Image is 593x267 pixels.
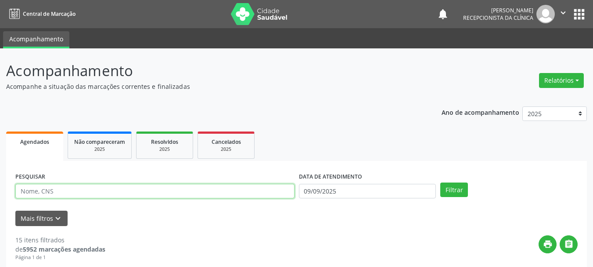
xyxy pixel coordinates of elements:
span: Não compareceram [74,138,125,146]
a: Central de Marcação [6,7,75,21]
span: Recepcionista da clínica [463,14,533,22]
input: Selecione um intervalo [299,184,436,199]
i: keyboard_arrow_down [53,214,63,223]
button: Relatórios [539,73,584,88]
button: apps [571,7,587,22]
strong: 5952 marcações agendadas [23,245,105,253]
p: Acompanhamento [6,60,413,82]
span: Resolvidos [151,138,178,146]
button: print [539,235,557,253]
label: DATA DE ATENDIMENTO [299,170,362,184]
div: [PERSON_NAME] [463,7,533,14]
a: Acompanhamento [3,31,69,48]
div: Página 1 de 1 [15,254,105,261]
p: Acompanhe a situação das marcações correntes e finalizadas [6,82,413,91]
button:  [560,235,578,253]
div: 2025 [74,146,125,153]
input: Nome, CNS [15,184,295,199]
div: de [15,245,105,254]
p: Ano de acompanhamento [442,106,519,117]
button: Filtrar [440,183,468,198]
div: 2025 [204,146,248,153]
i:  [558,8,568,18]
img: img [536,5,555,23]
div: 2025 [143,146,187,153]
span: Agendados [20,138,49,146]
i:  [564,239,574,249]
span: Cancelados [212,138,241,146]
i: print [543,239,553,249]
button: Mais filtroskeyboard_arrow_down [15,211,68,226]
span: Central de Marcação [23,10,75,18]
button:  [555,5,571,23]
label: PESQUISAR [15,170,45,184]
div: 15 itens filtrados [15,235,105,245]
button: notifications [437,8,449,20]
